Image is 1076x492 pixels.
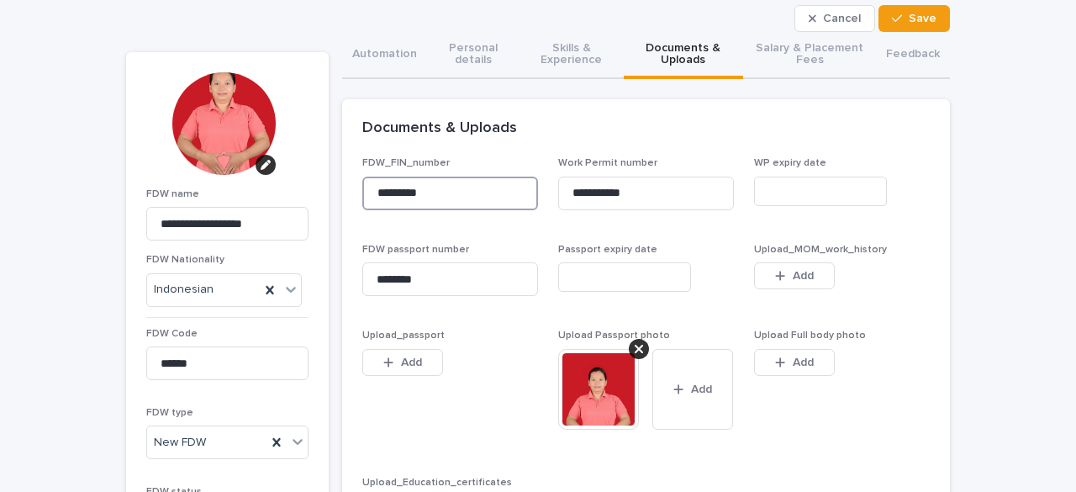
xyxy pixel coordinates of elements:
[878,5,950,32] button: Save
[558,331,670,341] span: Upload Passport photo
[652,349,733,430] button: Add
[146,189,199,199] span: FDW name
[876,32,950,79] button: Feedback
[754,349,835,376] button: Add
[362,349,443,376] button: Add
[362,119,517,138] h2: Documents & Uploads
[754,262,835,289] button: Add
[362,158,450,168] span: FDW_FIN_number
[146,408,193,418] span: FDW type
[793,357,814,368] span: Add
[754,245,887,255] span: Upload_MOM_work_history
[794,5,875,32] button: Cancel
[691,384,712,395] span: Add
[362,245,469,255] span: FDW passport number
[362,331,445,341] span: Upload_passport
[743,32,876,79] button: Salary & Placement Fees
[401,357,422,368] span: Add
[520,32,624,79] button: Skills & Experience
[754,158,826,168] span: WP expiry date
[909,13,936,24] span: Save
[793,270,814,282] span: Add
[146,329,198,339] span: FDW Code
[558,245,657,255] span: Passport expiry date
[823,13,861,24] span: Cancel
[427,32,520,79] button: Personal details
[146,255,224,265] span: FDW Nationality
[624,32,743,79] button: Documents & Uploads
[362,478,512,488] span: Upload_Education_certificates
[754,331,866,341] span: Upload Full body photo
[342,32,427,79] button: Automation
[558,158,657,168] span: Work Permit number
[154,434,206,452] span: New FDW
[154,283,214,297] span: Indonesian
